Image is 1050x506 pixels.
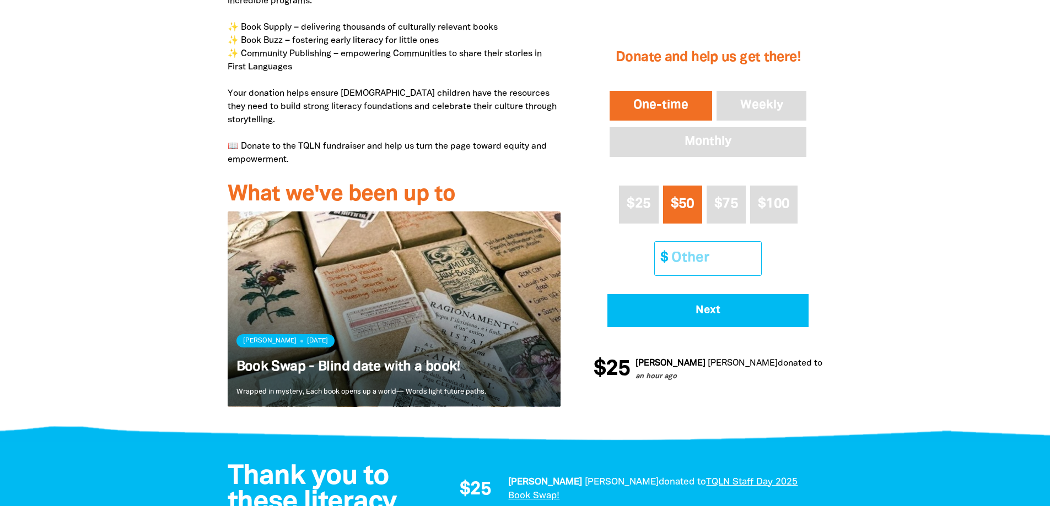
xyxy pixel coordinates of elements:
[619,186,658,224] button: $25
[623,305,794,316] span: Next
[729,360,774,367] span: donated to
[508,478,582,486] em: [PERSON_NAME]
[655,242,668,275] span: $
[750,186,798,224] button: $100
[663,186,702,224] button: $50
[607,125,809,159] button: Monthly
[607,89,714,123] button: One-time
[758,198,789,210] span: $100
[585,478,659,486] em: [PERSON_NAME]
[228,183,561,207] h3: What we've been up to
[460,481,491,499] span: $25
[594,352,822,387] div: Donation stream
[671,198,694,210] span: $50
[627,198,650,210] span: $25
[774,360,908,367] a: TQLN Staff Day 2025 Book Swap!
[664,242,761,275] input: Other
[228,211,561,420] div: Paginated content
[659,360,729,367] em: [PERSON_NAME]
[714,198,738,210] span: $75
[659,478,706,486] span: donated to
[714,89,809,123] button: Weekly
[607,36,809,80] h2: Donate and help us get there!
[236,361,461,373] a: Book Swap - Blind date with a book!
[587,372,908,383] p: an hour ago
[607,294,809,327] button: Pay with Credit Card
[587,360,657,367] em: [PERSON_NAME]
[707,186,746,224] button: $75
